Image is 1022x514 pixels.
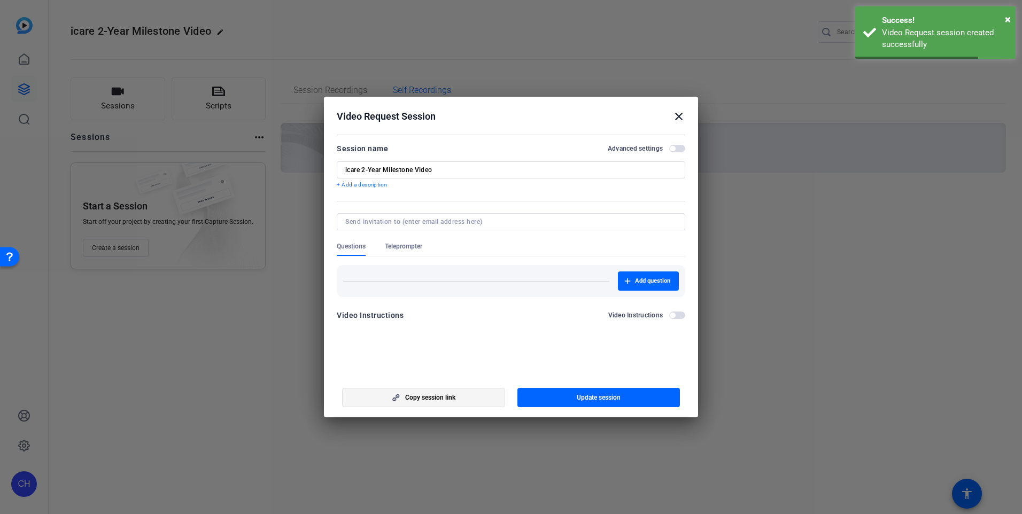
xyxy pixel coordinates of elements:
[882,27,1008,51] div: Video Request session created successfully
[608,311,663,320] h2: Video Instructions
[672,110,685,123] mat-icon: close
[882,14,1008,27] div: Success!
[345,166,677,174] input: Enter Session Name
[337,110,685,123] div: Video Request Session
[405,393,455,402] span: Copy session link
[337,309,404,322] div: Video Instructions
[635,277,670,285] span: Add question
[337,242,366,251] span: Questions
[345,217,672,226] input: Send invitation to (enter email address here)
[385,242,422,251] span: Teleprompter
[342,388,505,407] button: Copy session link
[1005,11,1011,27] button: Close
[1005,13,1011,26] span: ×
[577,393,621,402] span: Update session
[817,448,1009,501] iframe: Drift Widget Chat Controller
[337,142,388,155] div: Session name
[517,388,680,407] button: Update session
[618,271,679,291] button: Add question
[608,144,663,153] h2: Advanced settings
[337,181,685,189] p: + Add a description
